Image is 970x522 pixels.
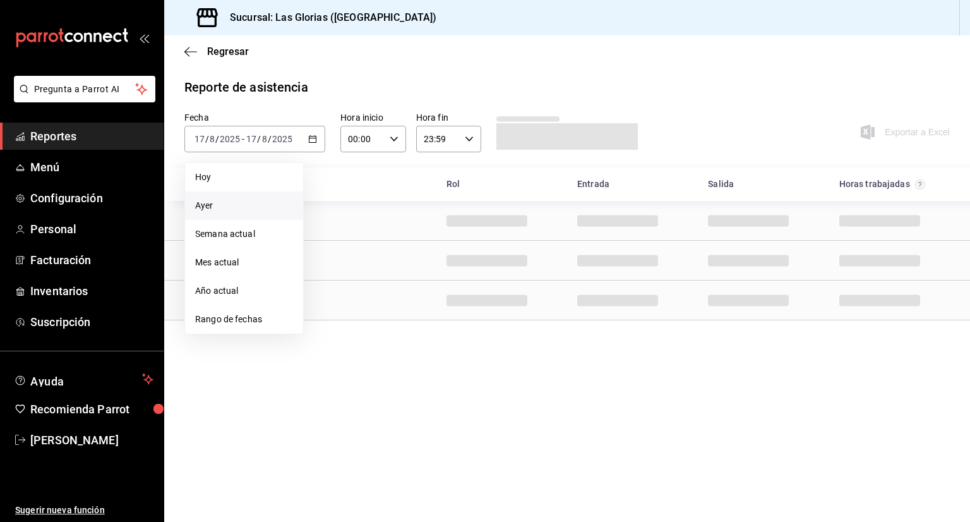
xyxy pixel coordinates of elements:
div: Reporte de asistencia [184,78,308,97]
div: Container [164,167,970,320]
div: Row [164,281,970,320]
input: -- [246,134,257,144]
div: Cell [567,246,668,275]
div: Cell [698,286,799,315]
div: HeadCell [436,173,567,196]
button: Regresar [184,46,249,58]
svg: El total de horas trabajadas por usuario es el resultado de la suma redondeada del registro de ho... [915,179,925,190]
span: Regresar [207,46,249,58]
div: Cell [829,246,930,275]
div: HeadCell [829,173,960,196]
div: Head [164,167,970,201]
span: / [205,134,209,144]
a: Pregunta a Parrot AI [9,92,155,105]
div: HeadCell [174,173,436,196]
div: Cell [436,286,537,315]
div: Cell [698,206,799,235]
div: Row [164,241,970,281]
span: Pregunta a Parrot AI [34,83,136,96]
span: Suscripción [30,313,153,331]
div: Cell [698,246,799,275]
div: Row [164,201,970,241]
span: Personal [30,221,153,238]
span: / [257,134,261,144]
div: HeadCell [567,173,698,196]
span: Menú [30,159,153,176]
div: Cell [567,286,668,315]
div: Cell [829,286,930,315]
label: Hora inicio [340,113,406,122]
div: HeadCell [698,173,829,196]
input: -- [194,134,205,144]
span: Ayer [195,199,293,212]
input: -- [209,134,215,144]
div: Cell [174,286,275,315]
span: Semana actual [195,228,293,241]
div: Cell [829,206,930,235]
span: Año actual [195,284,293,298]
span: [PERSON_NAME] [30,432,153,449]
input: ---- [219,134,241,144]
input: ---- [272,134,293,144]
div: Cell [567,206,668,235]
button: Pregunta a Parrot AI [14,76,155,102]
span: - [242,134,244,144]
span: / [268,134,272,144]
span: Configuración [30,190,153,207]
span: Rango de fechas [195,313,293,326]
span: Ayuda [30,372,137,387]
span: Inventarios [30,282,153,300]
input: -- [261,134,268,144]
div: Cell [436,206,537,235]
label: Fecha [184,113,325,122]
span: Recomienda Parrot [30,401,153,418]
button: open_drawer_menu [139,33,149,43]
h3: Sucursal: Las Glorias ([GEOGRAPHIC_DATA]) [220,10,436,25]
div: Cell [174,206,275,235]
div: Cell [174,246,275,275]
span: Sugerir nueva función [15,504,153,517]
div: Cell [436,246,537,275]
span: Facturación [30,252,153,269]
span: / [215,134,219,144]
span: Reportes [30,128,153,145]
span: Mes actual [195,256,293,269]
span: Hoy [195,171,293,184]
label: Hora fin [416,113,482,122]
